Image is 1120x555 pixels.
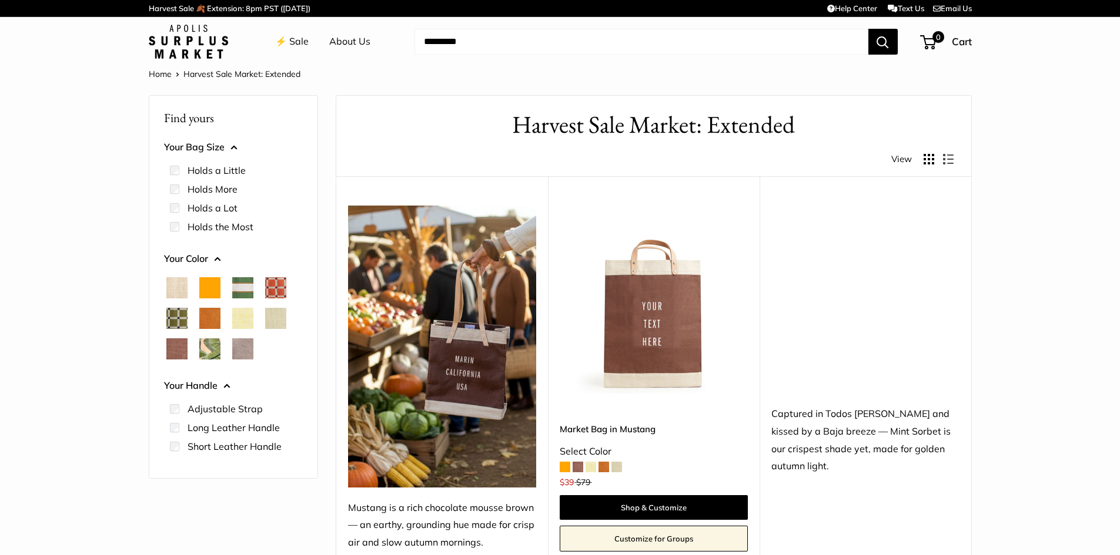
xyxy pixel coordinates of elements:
span: Harvest Sale Market: Extended [183,69,300,79]
button: Display products as list [943,154,954,164]
button: Display products as grid [924,154,934,164]
a: Email Us [933,4,972,13]
button: Palm Leaf [199,338,220,359]
button: Mint Sorbet [265,308,286,329]
nav: Breadcrumb [149,66,300,82]
a: Market Bag in Mustang [560,422,748,436]
span: View [891,151,912,167]
button: Your Bag Size [164,139,303,156]
button: Chenille Window Brick [265,277,286,298]
a: About Us [329,33,370,51]
img: Market Bag in Mustang [560,206,748,393]
button: Your Color [164,250,303,268]
button: Court Green [232,277,253,298]
a: ⚡️ Sale [275,33,309,51]
button: Chenille Window Sage [166,308,188,329]
div: Select Color [560,443,748,460]
button: Orange [199,277,220,298]
button: Your Handle [164,377,303,395]
button: Mustang [166,338,188,359]
span: 0 [932,31,944,43]
span: $39 [560,477,574,487]
label: Adjustable Strap [188,402,263,416]
button: Natural [166,277,188,298]
label: Holds the Most [188,220,253,234]
a: Help Center [827,4,877,13]
a: Text Us [888,4,924,13]
button: Search [868,29,898,55]
span: Cart [952,35,972,48]
button: Daisy [232,308,253,329]
span: $79 [576,477,590,487]
label: Holds a Little [188,163,246,177]
div: Mustang is a rich chocolate mousse brown — an earthy, grounding hue made for crisp air and slow a... [348,499,536,552]
img: Mustang is a rich chocolate mousse brown — an earthy, grounding hue made for crisp air and slow a... [348,206,536,487]
a: 0 Cart [921,32,972,51]
p: Find yours [164,106,303,129]
a: Home [149,69,172,79]
label: Holds a Lot [188,201,238,215]
div: Captured in Todos [PERSON_NAME] and kissed by a Baja breeze — Mint Sorbet is our crispest shade y... [771,405,959,476]
h1: Harvest Sale Market: Extended [354,107,954,142]
a: Shop & Customize [560,495,748,520]
a: Market Bag in MustangMarket Bag in Mustang [560,206,748,393]
input: Search... [414,29,868,55]
button: Cognac [199,308,220,329]
label: Holds More [188,182,238,196]
label: Long Leather Handle [188,421,280,435]
a: Customize for Groups [560,526,748,551]
button: Taupe [232,338,253,359]
label: Short Leather Handle [188,439,282,453]
img: Apolis: Surplus Market [149,25,228,59]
